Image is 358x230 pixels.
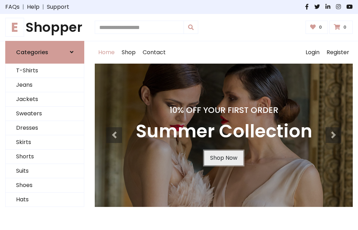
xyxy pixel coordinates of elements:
a: T-Shirts [6,64,84,78]
a: Home [95,41,118,64]
span: | [40,3,47,11]
a: Shoes [6,178,84,193]
a: 0 [329,21,353,34]
a: 0 [306,21,328,34]
a: Skirts [6,135,84,150]
span: 0 [342,24,348,30]
a: Contact [139,41,169,64]
a: Categories [5,41,84,64]
a: FAQs [5,3,20,11]
span: E [5,18,24,37]
span: 0 [317,24,324,30]
a: Jeans [6,78,84,92]
span: | [20,3,27,11]
h1: Shopper [5,20,84,35]
a: EShopper [5,20,84,35]
a: Support [47,3,69,11]
a: Suits [6,164,84,178]
a: Hats [6,193,84,207]
a: Help [27,3,40,11]
a: Dresses [6,121,84,135]
h6: Categories [16,49,48,56]
a: Shorts [6,150,84,164]
h3: Summer Collection [136,121,312,142]
a: Login [302,41,323,64]
a: Shop Now [204,151,243,165]
a: Register [323,41,353,64]
h4: 10% Off Your First Order [136,105,312,115]
a: Shop [118,41,139,64]
a: Jackets [6,92,84,107]
a: Sweaters [6,107,84,121]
